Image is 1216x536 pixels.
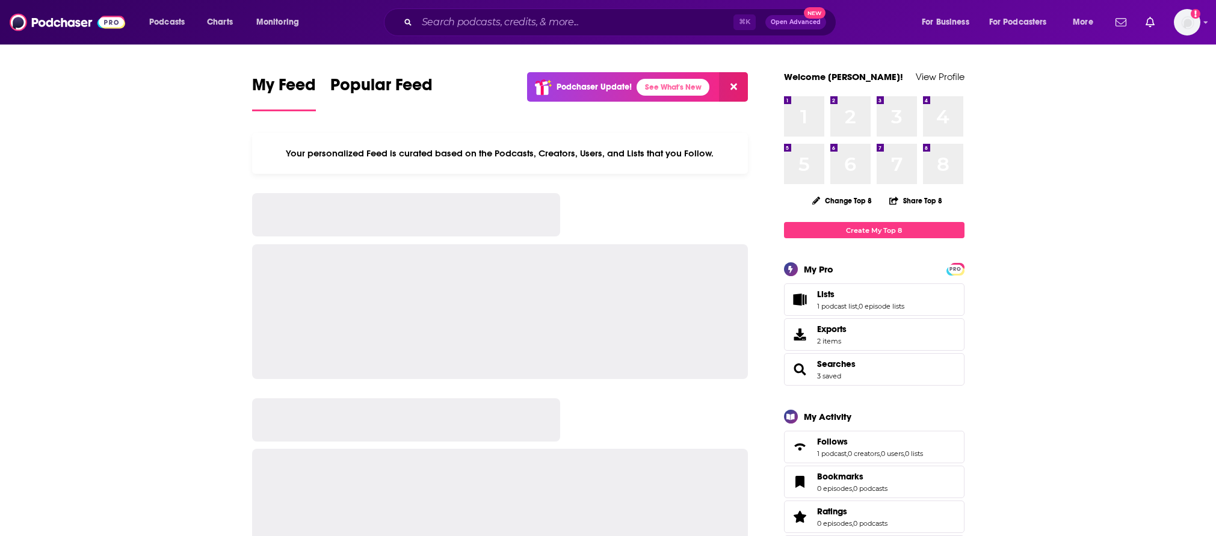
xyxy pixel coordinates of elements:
[784,318,964,351] a: Exports
[784,222,964,238] a: Create My Top 8
[817,471,887,482] a: Bookmarks
[1174,9,1200,35] button: Show profile menu
[733,14,756,30] span: ⌘ K
[904,449,905,458] span: ,
[817,436,848,447] span: Follows
[817,359,856,369] a: Searches
[256,14,299,31] span: Monitoring
[817,337,847,345] span: 2 items
[817,519,852,528] a: 0 episodes
[788,291,812,308] a: Lists
[817,471,863,482] span: Bookmarks
[853,519,887,528] a: 0 podcasts
[817,506,887,517] a: Ratings
[948,264,963,273] a: PRO
[1141,12,1159,32] a: Show notifications dropdown
[199,13,240,32] a: Charts
[784,283,964,316] span: Lists
[880,449,881,458] span: ,
[847,449,848,458] span: ,
[805,193,880,208] button: Change Top 8
[784,501,964,533] span: Ratings
[817,484,852,493] a: 0 episodes
[881,449,904,458] a: 0 users
[817,449,847,458] a: 1 podcast
[771,19,821,25] span: Open Advanced
[784,353,964,386] span: Searches
[788,361,812,378] a: Searches
[848,449,880,458] a: 0 creators
[852,519,853,528] span: ,
[149,14,185,31] span: Podcasts
[981,13,1064,32] button: open menu
[852,484,853,493] span: ,
[788,439,812,455] a: Follows
[141,13,200,32] button: open menu
[916,71,964,82] a: View Profile
[989,14,1047,31] span: For Podcasters
[1064,13,1108,32] button: open menu
[859,302,904,310] a: 0 episode lists
[1111,12,1131,32] a: Show notifications dropdown
[922,14,969,31] span: For Business
[1174,9,1200,35] span: Logged in as scottb4744
[252,75,316,111] a: My Feed
[248,13,315,32] button: open menu
[817,324,847,334] span: Exports
[913,13,984,32] button: open menu
[417,13,733,32] input: Search podcasts, credits, & more...
[804,263,833,275] div: My Pro
[1073,14,1093,31] span: More
[889,189,943,212] button: Share Top 8
[817,506,847,517] span: Ratings
[817,289,904,300] a: Lists
[788,473,812,490] a: Bookmarks
[637,79,709,96] a: See What's New
[784,71,903,82] a: Welcome [PERSON_NAME]!
[784,431,964,463] span: Follows
[853,484,887,493] a: 0 podcasts
[857,302,859,310] span: ,
[330,75,433,111] a: Popular Feed
[252,75,316,102] span: My Feed
[395,8,848,36] div: Search podcasts, credits, & more...
[784,466,964,498] span: Bookmarks
[804,411,851,422] div: My Activity
[1174,9,1200,35] img: User Profile
[207,14,233,31] span: Charts
[10,11,125,34] img: Podchaser - Follow, Share and Rate Podcasts
[1191,9,1200,19] svg: Add a profile image
[557,82,632,92] p: Podchaser Update!
[788,326,812,343] span: Exports
[765,15,826,29] button: Open AdvancedNew
[788,508,812,525] a: Ratings
[252,133,748,174] div: Your personalized Feed is curated based on the Podcasts, Creators, Users, and Lists that you Follow.
[804,7,826,19] span: New
[817,372,841,380] a: 3 saved
[817,302,857,310] a: 1 podcast list
[948,265,963,274] span: PRO
[905,449,923,458] a: 0 lists
[817,436,923,447] a: Follows
[330,75,433,102] span: Popular Feed
[817,289,835,300] span: Lists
